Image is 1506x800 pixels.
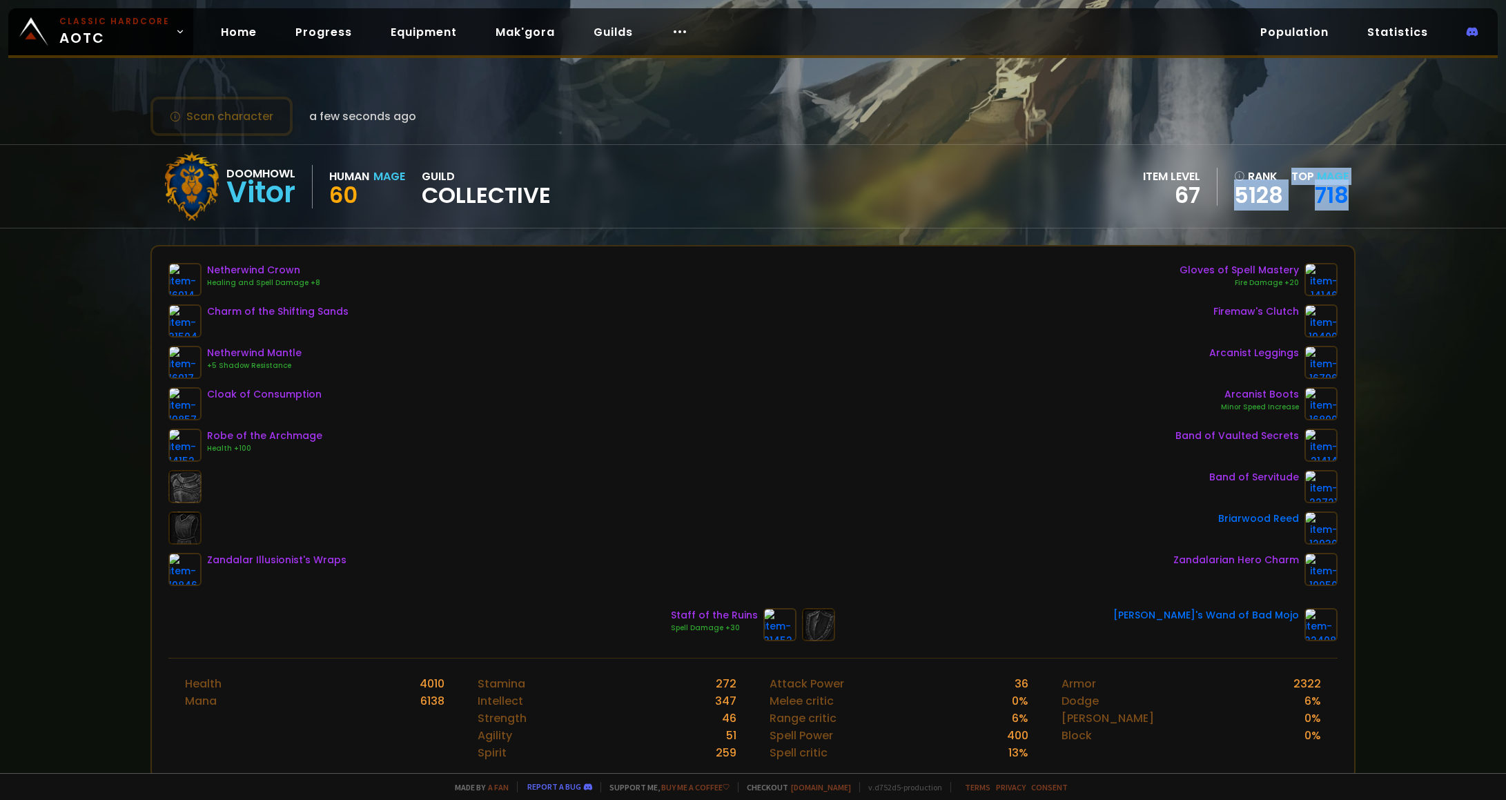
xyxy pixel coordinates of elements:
[1221,402,1299,413] div: Minor Speed Increase
[478,744,507,761] div: Spirit
[770,727,833,744] div: Spell Power
[1180,263,1299,277] div: Gloves of Spell Mastery
[380,18,468,46] a: Equipment
[527,781,581,792] a: Report a bug
[1113,608,1299,623] div: [PERSON_NAME]'s Wand of Bad Mojo
[722,710,736,727] div: 46
[478,692,523,710] div: Intellect
[207,346,302,360] div: Netherwind Mantle
[1062,692,1099,710] div: Dodge
[168,553,202,586] img: item-19846
[716,675,736,692] div: 272
[770,710,837,727] div: Range critic
[1015,675,1028,692] div: 36
[207,277,320,289] div: Healing and Spell Damage +8
[185,675,222,692] div: Health
[207,553,346,567] div: Zandalar Illusionist's Wraps
[770,744,828,761] div: Spell critic
[329,168,369,185] div: Human
[1175,429,1299,443] div: Band of Vaulted Secrets
[1209,470,1299,485] div: Band of Servitude
[1234,168,1283,185] div: rank
[600,782,730,792] span: Support me,
[1249,18,1340,46] a: Population
[207,263,320,277] div: Netherwind Crown
[661,782,730,792] a: Buy me a coffee
[8,8,193,55] a: Classic HardcoreAOTC
[671,623,758,634] div: Spell Damage +30
[1304,304,1338,338] img: item-19400
[207,304,349,319] div: Charm of the Shifting Sands
[168,429,202,462] img: item-14152
[207,360,302,371] div: +5 Shadow Resistance
[420,675,444,692] div: 4010
[1304,710,1321,727] div: 0 %
[1304,387,1338,420] img: item-16800
[210,18,268,46] a: Home
[478,675,525,692] div: Stamina
[1291,168,1349,185] div: Top
[1062,675,1096,692] div: Armor
[1304,692,1321,710] div: 6 %
[207,429,322,443] div: Robe of the Archmage
[1008,744,1028,761] div: 13 %
[716,744,736,761] div: 259
[1007,727,1028,744] div: 400
[1317,168,1349,184] span: Mage
[1315,179,1349,211] a: 718
[1031,782,1068,792] a: Consent
[1012,710,1028,727] div: 6 %
[1180,277,1299,289] div: Fire Damage +20
[770,692,834,710] div: Melee critic
[1304,263,1338,296] img: item-14146
[1304,727,1321,744] div: 0 %
[150,97,293,136] button: Scan character
[284,18,363,46] a: Progress
[168,263,202,296] img: item-16914
[485,18,566,46] a: Mak'gora
[309,108,416,125] span: a few seconds ago
[1304,608,1338,641] img: item-22408
[1221,387,1299,402] div: Arcanist Boots
[1209,346,1299,360] div: Arcanist Leggings
[207,443,322,454] div: Health +100
[1304,470,1338,503] img: item-22721
[1213,304,1299,319] div: Firemaw's Clutch
[447,782,509,792] span: Made by
[1143,168,1200,185] div: item level
[329,179,358,211] span: 60
[1234,185,1283,206] a: 5128
[1293,675,1321,692] div: 2322
[738,782,851,792] span: Checkout
[996,782,1026,792] a: Privacy
[185,692,217,710] div: Mana
[1304,346,1338,379] img: item-16796
[1304,553,1338,586] img: item-19950
[420,692,444,710] div: 6138
[373,168,405,185] div: Mage
[1173,553,1299,567] div: Zandalarian Hero Charm
[715,692,736,710] div: 347
[59,15,170,28] small: Classic Hardcore
[1062,727,1092,744] div: Block
[478,727,512,744] div: Agility
[1304,511,1338,545] img: item-12930
[1143,185,1200,206] div: 67
[1218,511,1299,526] div: Briarwood Reed
[791,782,851,792] a: [DOMAIN_NAME]
[59,15,170,48] span: AOTC
[770,675,844,692] div: Attack Power
[965,782,990,792] a: Terms
[583,18,644,46] a: Guilds
[763,608,796,641] img: item-21452
[226,165,295,182] div: Doomhowl
[488,782,509,792] a: a fan
[422,185,551,206] span: Collective
[478,710,527,727] div: Strength
[207,387,322,402] div: Cloak of Consumption
[1304,429,1338,462] img: item-21414
[1012,692,1028,710] div: 0 %
[726,727,736,744] div: 51
[226,182,295,203] div: Vitor
[1356,18,1439,46] a: Statistics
